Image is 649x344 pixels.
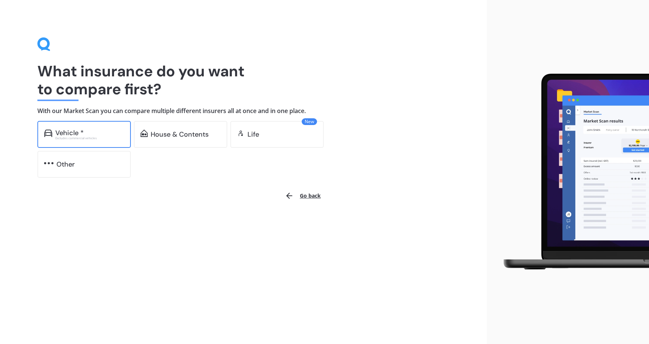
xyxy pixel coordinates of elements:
div: House & Contents [151,131,209,138]
img: laptop.webp [493,69,649,275]
img: car.f15378c7a67c060ca3f3.svg [44,130,52,137]
h1: What insurance do you want to compare first? [37,62,449,98]
span: New [302,118,317,125]
h4: With our Market Scan you can compare multiple different insurers all at once and in one place. [37,107,449,115]
img: home-and-contents.b802091223b8502ef2dd.svg [141,130,148,137]
img: life.f720d6a2d7cdcd3ad642.svg [237,130,244,137]
div: Other [56,161,75,168]
div: Excludes commercial vehicles [55,137,124,140]
button: Go back [280,187,325,205]
div: Life [247,131,259,138]
img: other.81dba5aafe580aa69f38.svg [44,159,53,167]
div: Vehicle * [55,129,84,137]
